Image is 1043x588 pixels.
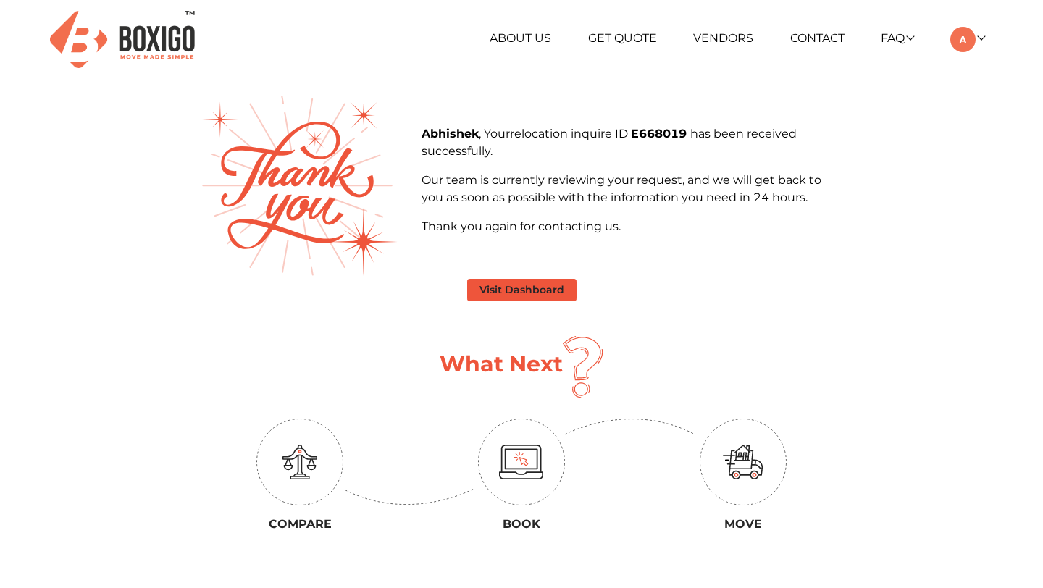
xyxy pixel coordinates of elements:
img: circle [700,419,787,505]
a: Vendors [693,31,753,45]
button: Visit Dashboard [467,279,577,301]
h1: What Next [440,351,563,377]
img: circle [478,419,565,505]
img: education [282,445,317,479]
a: FAQ [881,31,913,45]
h3: Compare [200,517,400,531]
img: up [343,489,474,505]
b: E668019 [631,127,690,140]
h3: Move [643,517,843,531]
h3: Book [422,517,621,531]
img: monitor [499,445,544,479]
img: down [565,419,695,435]
a: About Us [490,31,551,45]
p: Our team is currently reviewing your request, and we will get back to you as soon as possible wit... [422,172,843,206]
img: Boxigo [50,11,195,68]
p: Thank you again for contacting us. [422,218,843,235]
b: Abhishek [422,127,479,140]
img: question [563,336,603,398]
img: circle [256,419,343,505]
img: move [723,445,763,479]
a: Get Quote [588,31,657,45]
p: , Your inquire ID has been received successfully. [422,125,843,160]
a: Contact [790,31,845,45]
span: relocation [510,127,571,140]
img: thank-you [202,96,398,276]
